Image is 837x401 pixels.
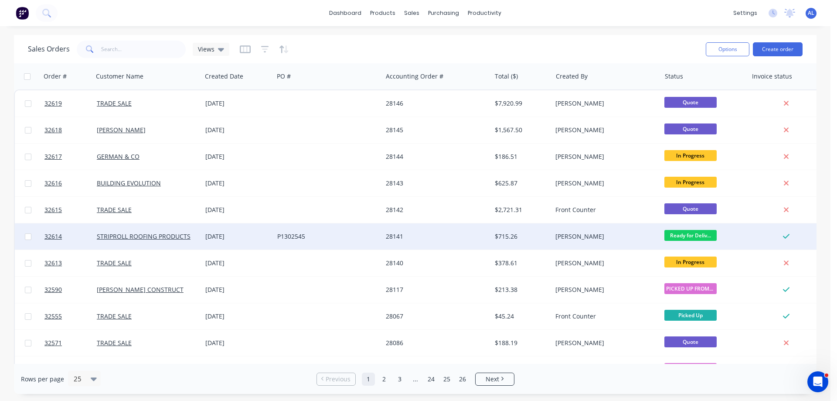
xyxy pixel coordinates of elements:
[277,72,291,81] div: PO #
[97,126,146,134] a: [PERSON_NAME]
[205,259,270,267] div: [DATE]
[495,152,546,161] div: $186.51
[44,117,97,143] a: 32618
[440,373,453,386] a: Page 25
[97,312,132,320] a: TRADE SALE
[386,232,483,241] div: 28141
[205,339,270,347] div: [DATE]
[97,232,191,240] a: STRIPROLL ROOFING PRODUCTS
[495,72,518,81] div: Total ($)
[555,206,652,214] div: Front Counter
[409,373,422,386] a: Jump forward
[664,203,717,214] span: Quote
[495,206,546,214] div: $2,721.31
[16,7,29,20] img: Factory
[205,99,270,108] div: [DATE]
[205,179,270,188] div: [DATE]
[205,152,270,161] div: [DATE]
[424,7,463,20] div: purchasing
[96,72,143,81] div: Customer Name
[386,206,483,214] div: 28142
[44,170,97,196] a: 32616
[378,373,391,386] a: Page 2
[664,97,717,108] span: Quote
[486,375,499,384] span: Next
[362,373,375,386] a: Page 1 is your current page
[205,312,270,321] div: [DATE]
[664,363,717,374] span: PICKED UP FROM ...
[313,373,518,386] ul: Pagination
[555,259,652,267] div: [PERSON_NAME]
[44,197,97,223] a: 32615
[101,41,186,58] input: Search...
[97,259,132,267] a: TRADE SALE
[400,7,424,20] div: sales
[555,126,652,134] div: [PERSON_NAME]
[555,152,652,161] div: [PERSON_NAME]
[664,310,717,321] span: Picked Up
[393,373,406,386] a: Page 3
[44,126,62,134] span: 32618
[325,7,366,20] a: dashboard
[277,232,374,241] div: P1302545
[97,152,139,161] a: GERMAN & CO
[664,283,717,294] span: PICKED UP FROM ...
[456,373,469,386] a: Page 26
[495,99,546,108] div: $7,920.99
[97,339,132,347] a: TRADE SALE
[555,179,652,188] div: [PERSON_NAME]
[44,356,97,383] a: 32612
[386,339,483,347] div: 28086
[97,206,132,214] a: TRADE SALE
[555,339,652,347] div: [PERSON_NAME]
[386,99,483,108] div: 28146
[495,232,546,241] div: $715.26
[28,45,70,53] h1: Sales Orders
[476,375,514,384] a: Next page
[44,250,97,276] a: 32613
[44,303,97,329] a: 32555
[664,257,717,267] span: In Progress
[97,179,161,187] a: BUILDING EVOLUTION
[495,339,546,347] div: $188.19
[665,72,683,81] div: Status
[664,230,717,241] span: Ready for Deliv...
[326,375,350,384] span: Previous
[97,99,132,107] a: TRADE SALE
[44,179,62,188] span: 32616
[44,223,97,250] a: 32614
[317,375,355,384] a: Previous page
[44,72,67,81] div: Order #
[664,123,717,134] span: Quote
[555,99,652,108] div: [PERSON_NAME]
[386,285,483,294] div: 28117
[664,177,717,188] span: In Progress
[205,285,270,294] div: [DATE]
[44,277,97,303] a: 32590
[807,371,828,392] iframe: Intercom live chat
[21,375,64,384] span: Rows per page
[44,90,97,117] a: 32619
[555,312,652,321] div: Front Counter
[44,330,97,356] a: 32571
[205,206,270,214] div: [DATE]
[44,144,97,170] a: 32617
[495,312,546,321] div: $45.24
[753,42,803,56] button: Create order
[495,259,546,267] div: $378.61
[556,72,588,81] div: Created By
[386,312,483,321] div: 28067
[44,285,62,294] span: 32590
[366,7,400,20] div: products
[386,72,443,81] div: Accounting Order #
[205,126,270,134] div: [DATE]
[97,285,184,294] a: [PERSON_NAME] CONSTRUCT
[463,7,506,20] div: productivity
[205,72,243,81] div: Created Date
[729,7,762,20] div: settings
[495,126,546,134] div: $1,567.50
[706,42,749,56] button: Options
[44,152,62,161] span: 32617
[752,72,792,81] div: Invoice status
[44,259,62,267] span: 32613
